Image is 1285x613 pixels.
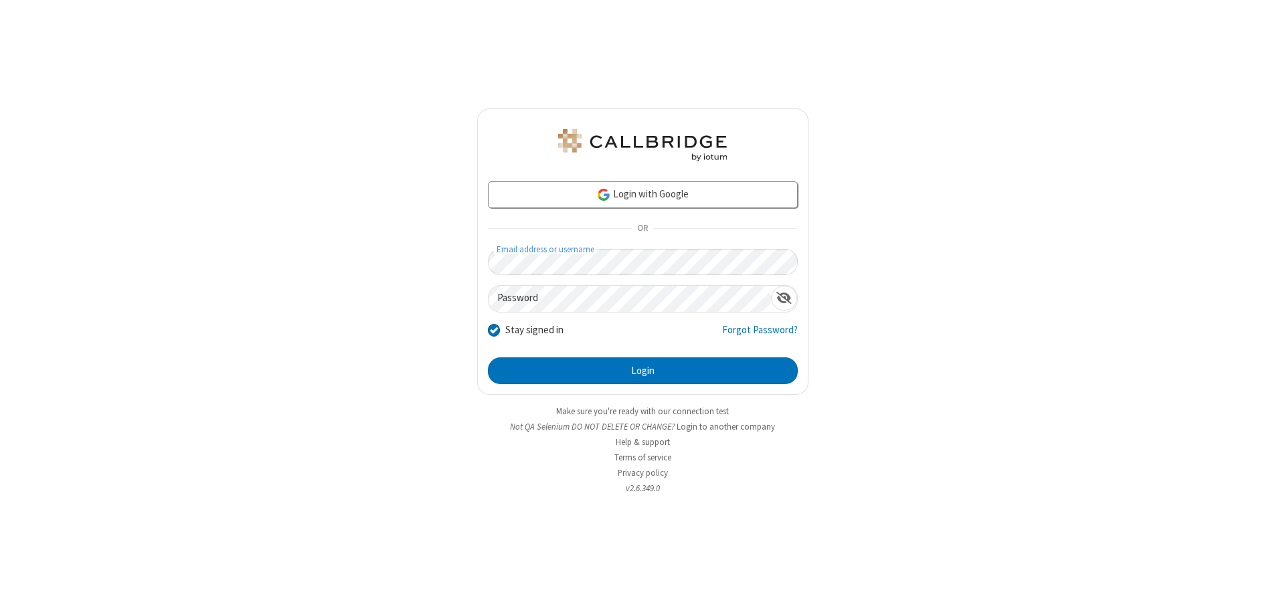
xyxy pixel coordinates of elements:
a: Login with Google [488,181,798,208]
li: Not QA Selenium DO NOT DELETE OR CHANGE? [477,420,808,433]
img: QA Selenium DO NOT DELETE OR CHANGE [555,129,730,161]
img: google-icon.png [596,187,611,202]
a: Help & support [616,436,670,448]
a: Make sure you're ready with our connection test [556,406,729,417]
label: Stay signed in [505,323,564,338]
button: Login to another company [677,420,775,433]
button: Login [488,357,798,384]
div: Show password [771,286,797,311]
a: Privacy policy [618,467,668,478]
li: v2.6.349.0 [477,482,808,495]
span: OR [632,220,653,238]
input: Password [489,286,771,312]
input: Email address or username [488,249,798,275]
a: Terms of service [614,452,671,463]
a: Forgot Password? [722,323,798,348]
